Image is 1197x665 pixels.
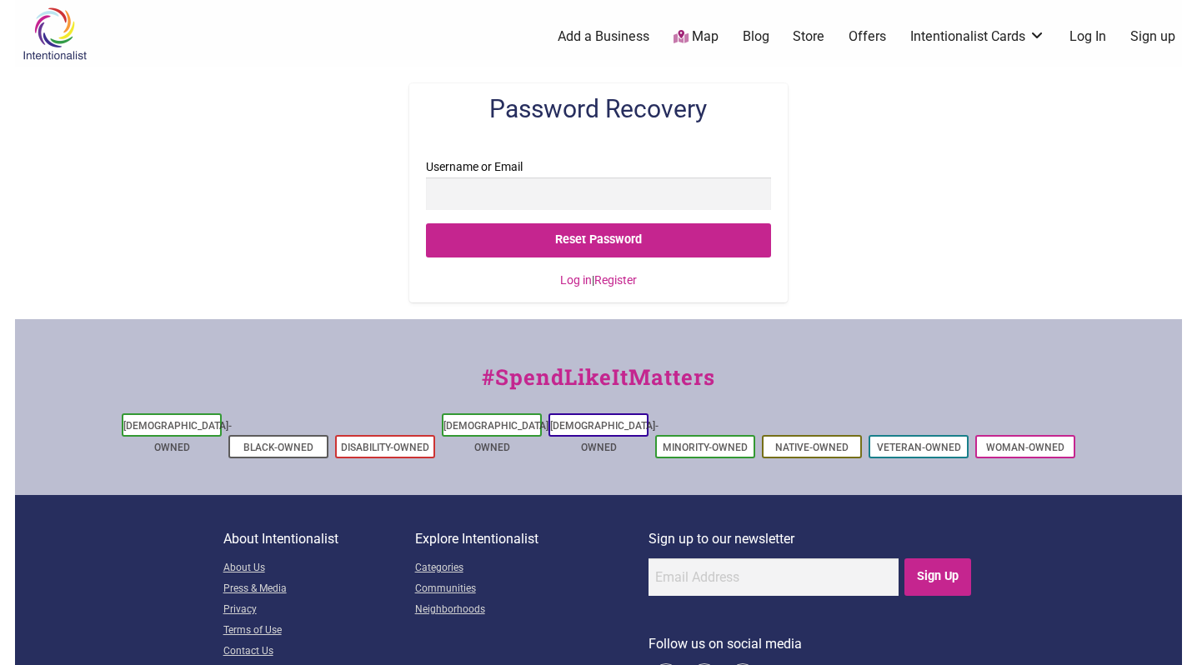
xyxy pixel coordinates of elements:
[341,442,429,453] a: Disability-Owned
[663,442,748,453] a: Minority-Owned
[415,579,649,600] a: Communities
[1069,27,1106,46] a: Log In
[123,420,232,453] a: [DEMOGRAPHIC_DATA]-Owned
[560,273,592,287] a: Log in
[649,558,899,596] input: Email Address
[426,271,770,289] p: |
[649,528,974,550] p: Sign up to our newsletter
[223,528,415,550] p: About Intentionalist
[415,600,649,621] a: Neighborhoods
[674,27,719,47] a: Map
[15,361,1182,410] div: #SpendLikeItMatters
[223,600,415,621] a: Privacy
[594,273,637,287] a: Register
[223,642,415,662] a: Contact Us
[223,579,415,600] a: Press & Media
[1130,27,1175,46] a: Sign up
[775,442,849,453] a: Native-Owned
[223,558,415,579] a: About Us
[223,621,415,642] a: Terms of Use
[426,177,770,210] input: Username or Email
[877,442,961,453] a: Veteran-Owned
[443,420,552,453] a: [DEMOGRAPHIC_DATA]-Owned
[558,27,649,46] a: Add a Business
[793,27,824,46] a: Store
[649,633,974,655] p: Follow us on social media
[415,558,649,579] a: Categories
[849,27,886,46] a: Offers
[904,558,972,596] input: Sign Up
[489,92,707,127] h2: Password Recovery
[743,27,769,46] a: Blog
[550,420,659,453] a: [DEMOGRAPHIC_DATA]-Owned
[910,27,1045,46] a: Intentionalist Cards
[426,223,770,257] input: Reset Password
[415,528,649,550] p: Explore Intentionalist
[426,157,770,210] label: Username or Email
[15,7,94,61] img: Intentionalist
[243,442,313,453] a: Black-Owned
[986,442,1064,453] a: Woman-Owned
